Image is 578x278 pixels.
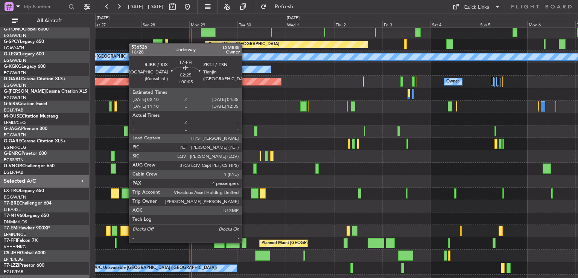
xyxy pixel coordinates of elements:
div: Thu 2 [334,21,382,27]
a: LFPB/LBG [4,257,23,262]
div: Quick Links [464,4,489,11]
a: LFMN/NCE [4,232,26,237]
div: Tue 30 [237,21,286,27]
a: EGLF/FAB [4,269,23,275]
span: T7-FFI [4,238,17,243]
a: G-ENRGPraetor 600 [4,151,47,156]
div: Planned Maint [GEOGRAPHIC_DATA] ([GEOGRAPHIC_DATA]) [170,101,288,112]
a: EGGW/LTN [4,82,26,88]
a: LTBA/ISL [4,207,21,212]
div: [DATE] [97,15,110,21]
span: LX-TRO [4,189,20,193]
span: G-FOMO [4,27,23,32]
div: Wed 1 [286,21,334,27]
a: G-KGKGLegacy 600 [4,64,46,69]
span: G-ENRG [4,151,21,156]
a: EGLF/FAB [4,170,23,175]
span: G-GARE [4,139,21,144]
span: [DATE] - [DATE] [128,3,163,10]
div: A/C Unavailable [143,89,174,100]
a: DNMM/LOS [4,219,27,225]
a: T7-FFIFalcon 7X [4,238,38,243]
div: Mon 6 [527,21,575,27]
a: EGLF/FAB [4,107,23,113]
span: T7-BRE [4,201,19,206]
span: T7-EMI [4,226,18,231]
a: G-JAGAPhenom 300 [4,127,47,131]
a: EGGW/LTN [4,95,26,101]
div: Mon 29 [189,21,237,27]
div: Fri 3 [382,21,430,27]
a: EGGW/LTN [4,58,26,63]
button: All Aircraft [8,15,82,27]
div: Sun 5 [479,21,527,27]
a: G-SIRSCitation Excel [4,102,47,106]
a: LX-TROLegacy 650 [4,189,44,193]
span: G-KGKG [4,64,21,69]
a: CS-JHHGlobal 6000 [4,251,46,255]
span: All Aircraft [20,18,79,23]
div: Sat 27 [93,21,141,27]
span: G-GAAL [4,77,21,81]
span: G-SIRS [4,102,18,106]
span: G-JAGA [4,127,21,131]
span: G-[PERSON_NAME] [4,89,46,94]
span: M-OUSE [4,114,22,119]
a: EGSS/STN [4,157,24,163]
div: A/C Unavailable [GEOGRAPHIC_DATA] ([GEOGRAPHIC_DATA]) [64,51,187,63]
span: G-SPCY [4,40,20,44]
a: EGGW/LTN [4,132,26,138]
a: T7-LZZIPraetor 600 [4,263,44,268]
a: LFMD/CEQ [4,120,26,125]
div: Sat 4 [430,21,479,27]
a: G-VNORChallenger 650 [4,164,55,168]
a: G-GAALCessna Citation XLS+ [4,77,66,81]
a: VHHH/HKG [4,244,26,250]
a: T7-N1960Legacy 650 [4,214,49,218]
div: Planned Maint [GEOGRAPHIC_DATA] ([GEOGRAPHIC_DATA]) [262,238,380,249]
span: T7-N1960 [4,214,25,218]
a: EGGW/LTN [4,194,26,200]
button: Quick Links [449,1,504,13]
a: EGGW/LTN [4,33,26,38]
div: Sun 28 [141,21,189,27]
button: Refresh [257,1,302,13]
div: [DATE] [287,15,300,21]
div: Owner [446,76,459,87]
input: Trip Number [23,1,66,12]
span: T7-LZZI [4,263,19,268]
a: EGGW/LTN [4,70,26,76]
a: G-GARECessna Citation XLS+ [4,139,66,144]
a: T7-EMIHawker 900XP [4,226,50,231]
span: G-LEGC [4,52,20,57]
span: Refresh [268,4,300,9]
span: CS-JHH [4,251,20,255]
a: G-[PERSON_NAME]Cessna Citation XLS [4,89,87,94]
a: G-FOMOGlobal 6000 [4,27,49,32]
a: T7-BREChallenger 604 [4,201,52,206]
a: LGAV/ATH [4,45,24,51]
div: Planned Maint [GEOGRAPHIC_DATA] [207,39,279,50]
div: A/C Unavailable [GEOGRAPHIC_DATA] ([GEOGRAPHIC_DATA]) [94,263,217,274]
a: G-LEGCLegacy 600 [4,52,44,57]
span: G-VNOR [4,164,22,168]
a: M-OUSECitation Mustang [4,114,58,119]
a: G-SPCYLegacy 650 [4,40,44,44]
a: EGNR/CEG [4,145,26,150]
